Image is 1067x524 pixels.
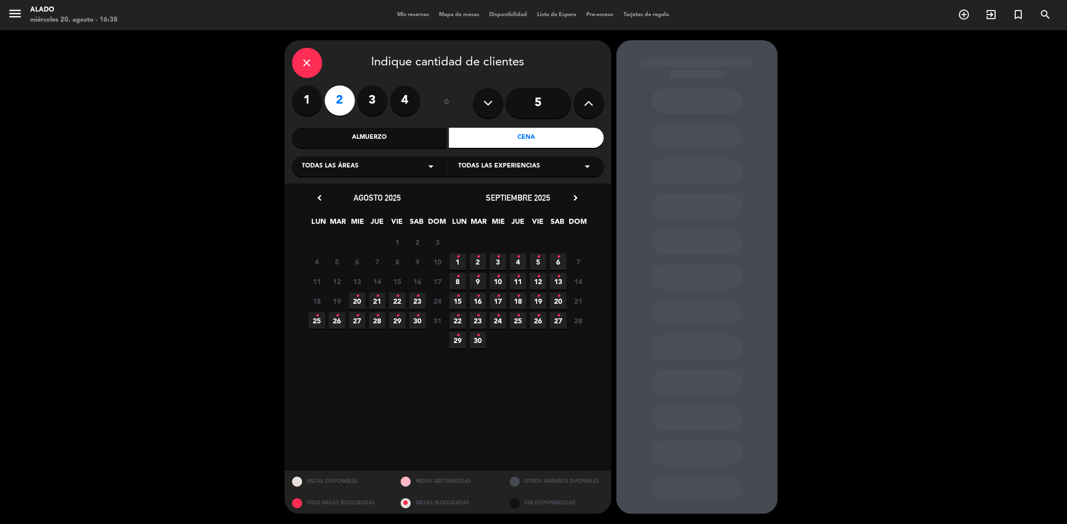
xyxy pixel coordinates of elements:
span: 13 [550,273,567,290]
span: 1 [389,234,406,250]
i: menu [8,6,23,21]
span: 29 [389,312,406,329]
i: • [557,288,560,304]
i: • [315,308,319,324]
i: chevron_right [571,193,581,203]
span: Disponibilidad [485,12,532,18]
span: 18 [510,293,526,309]
span: septiembre 2025 [486,193,551,203]
span: MIE [490,216,507,232]
span: MIE [349,216,366,232]
span: 12 [530,273,547,290]
span: DOM [569,216,585,232]
span: 14 [369,273,386,290]
i: • [537,308,540,324]
i: • [456,288,460,304]
span: 25 [510,312,526,329]
span: 28 [369,312,386,329]
span: 9 [470,273,486,290]
span: LUN [310,216,327,232]
i: • [516,249,520,265]
i: exit_to_app [986,9,998,21]
i: arrow_drop_down [425,160,437,172]
span: 19 [329,293,345,309]
span: 9 [409,253,426,270]
span: 15 [450,293,466,309]
span: 13 [349,273,366,290]
span: SAB [549,216,566,232]
span: 22 [389,293,406,309]
span: Todas las áreas [302,161,359,171]
span: 11 [309,273,325,290]
span: 16 [470,293,486,309]
i: arrow_drop_down [582,160,594,172]
span: 17 [490,293,506,309]
div: OTROS TAMAÑOS DIPONIBLES [502,471,611,492]
i: chevron_left [315,193,325,203]
span: 30 [470,332,486,348]
i: turned_in_not [1013,9,1025,21]
i: • [516,308,520,324]
span: SAB [408,216,425,232]
span: 5 [530,253,547,270]
i: • [396,288,399,304]
div: MESAS BLOQUEADAS [393,492,502,514]
i: • [396,308,399,324]
span: 16 [409,273,426,290]
span: 5 [329,253,345,270]
i: • [416,308,419,324]
i: • [456,327,460,343]
i: • [376,288,379,304]
span: agosto 2025 [354,193,401,203]
span: 3 [490,253,506,270]
i: • [476,288,480,304]
span: 7 [369,253,386,270]
i: • [516,269,520,285]
span: 26 [530,312,547,329]
span: 29 [450,332,466,348]
i: • [537,249,540,265]
span: 31 [429,312,446,329]
span: 20 [550,293,567,309]
span: 8 [450,273,466,290]
i: • [355,308,359,324]
i: • [496,288,500,304]
i: • [456,249,460,265]
span: Mis reservas [393,12,434,18]
span: 4 [309,253,325,270]
div: miércoles 20. agosto - 16:38 [30,15,118,25]
i: • [456,269,460,285]
i: • [376,308,379,324]
span: 20 [349,293,366,309]
span: JUE [510,216,526,232]
span: 21 [369,293,386,309]
i: • [557,308,560,324]
i: • [557,269,560,285]
i: • [496,308,500,324]
span: 3 [429,234,446,250]
div: Alado [30,5,118,15]
div: Almuerzo [292,128,447,148]
span: 7 [570,253,587,270]
span: Tarjetas de regalo [619,12,675,18]
span: 24 [429,293,446,309]
span: 11 [510,273,526,290]
span: 24 [490,312,506,329]
i: • [537,269,540,285]
span: 19 [530,293,547,309]
span: 6 [349,253,366,270]
i: • [416,288,419,304]
span: 27 [550,312,567,329]
i: • [476,308,480,324]
span: Pre-acceso [582,12,619,18]
span: 30 [409,312,426,329]
i: add_circle_outline [958,9,970,21]
div: Cena [449,128,604,148]
span: 28 [570,312,587,329]
i: search [1040,9,1052,21]
label: 4 [390,85,420,116]
i: • [537,288,540,304]
i: • [557,249,560,265]
span: 8 [389,253,406,270]
span: 22 [450,312,466,329]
